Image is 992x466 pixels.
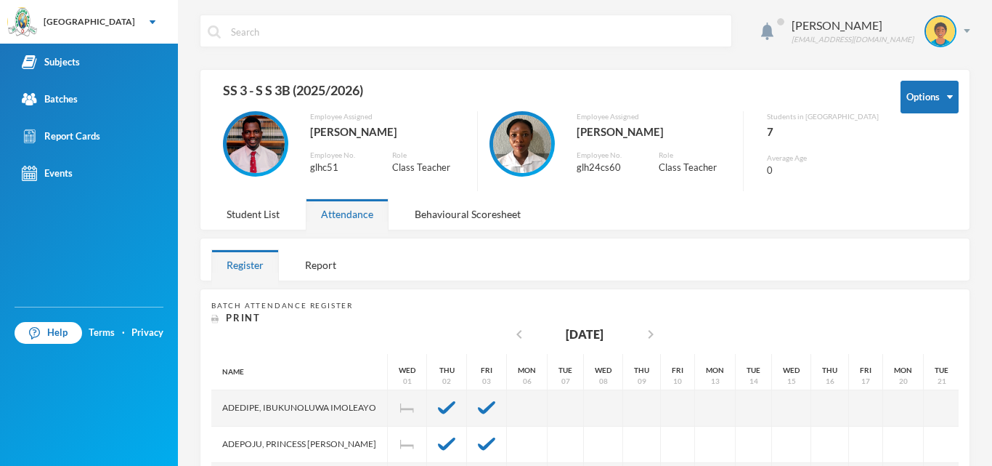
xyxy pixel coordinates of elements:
[211,198,295,230] div: Student List
[439,365,455,376] div: Thu
[392,161,465,175] div: Class Teacher
[938,376,946,387] div: 21
[211,81,879,111] div: SS 3 - S S 3B (2025/2026)
[481,365,492,376] div: Fri
[399,365,415,376] div: Wed
[226,312,261,324] span: Print
[861,376,870,387] div: 17
[900,81,959,113] button: Options
[399,198,536,230] div: Behavioural Scoresheet
[388,427,427,463] div: Independence Day
[659,161,732,175] div: Class Teacher
[310,122,466,141] div: [PERSON_NAME]
[211,249,279,281] div: Register
[899,376,908,387] div: 20
[310,111,466,122] div: Employee Assigned
[577,161,637,175] div: glh24cs60
[767,111,879,122] div: Students in [GEOGRAPHIC_DATA]
[403,376,412,387] div: 01
[749,376,758,387] div: 14
[22,129,100,144] div: Report Cards
[767,153,879,164] div: Average Age
[595,365,611,376] div: Wed
[767,122,879,141] div: 7
[518,365,536,376] div: Mon
[577,150,637,161] div: Employee No.
[783,365,800,376] div: Wed
[767,164,879,178] div: 0
[482,376,491,387] div: 03
[8,8,37,37] img: logo
[229,15,724,48] input: Search
[493,115,551,173] img: EMPLOYEE
[792,34,914,45] div: [EMAIL_ADDRESS][DOMAIN_NAME]
[822,365,837,376] div: Thu
[22,55,80,70] div: Subjects
[310,161,370,175] div: glhc51
[211,301,353,310] span: Batch Attendance Register
[22,166,73,181] div: Events
[558,365,572,376] div: Tue
[211,390,388,427] div: Adedipe, Ibukunoluwa Imoleayo
[131,326,163,340] a: Privacy
[673,376,682,387] div: 10
[659,150,732,161] div: Role
[577,111,733,122] div: Employee Assigned
[672,365,683,376] div: Fri
[747,365,760,376] div: Tue
[442,376,451,387] div: 02
[211,427,388,463] div: Adepoju, Princess [PERSON_NAME]
[511,326,528,343] i: chevron_left
[787,376,796,387] div: 15
[792,17,914,34] div: [PERSON_NAME]
[306,198,389,230] div: Attendance
[638,376,646,387] div: 09
[22,92,78,107] div: Batches
[89,326,115,340] a: Terms
[122,326,125,340] div: ·
[860,365,871,376] div: Fri
[826,376,834,387] div: 16
[388,390,427,427] div: Independence Day
[711,376,720,387] div: 13
[290,249,351,281] div: Report
[44,15,135,28] div: [GEOGRAPHIC_DATA]
[392,150,465,161] div: Role
[211,354,388,390] div: Name
[561,376,570,387] div: 07
[227,115,285,173] img: EMPLOYEE
[634,365,649,376] div: Thu
[706,365,724,376] div: Mon
[599,376,608,387] div: 08
[523,376,532,387] div: 06
[894,365,912,376] div: Mon
[15,322,82,344] a: Help
[935,365,948,376] div: Tue
[577,122,733,141] div: [PERSON_NAME]
[310,150,370,161] div: Employee No.
[208,25,221,39] img: search
[642,326,659,343] i: chevron_right
[566,326,603,343] div: [DATE]
[926,17,955,46] img: STUDENT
